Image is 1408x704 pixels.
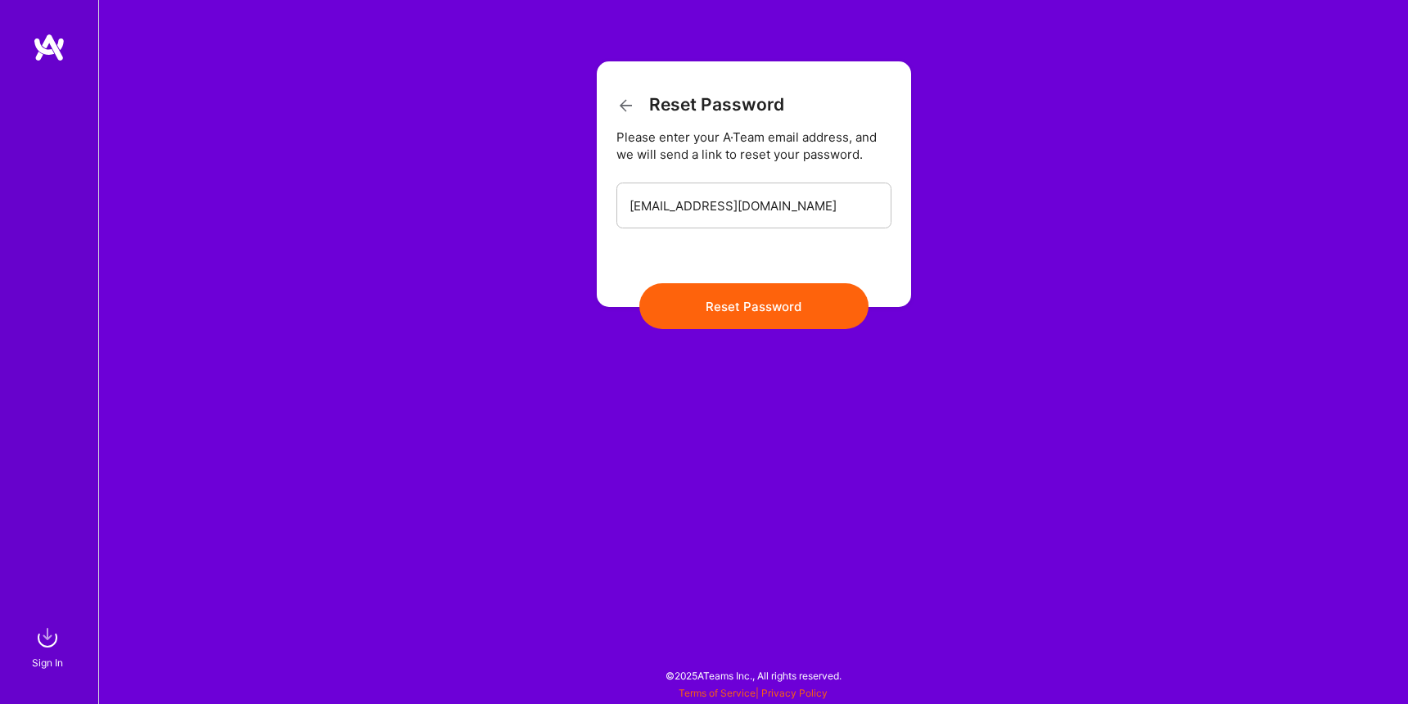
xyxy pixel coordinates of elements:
[33,33,65,62] img: logo
[630,185,878,227] input: Email...
[32,654,63,671] div: Sign In
[616,96,636,115] i: icon ArrowBack
[34,621,64,671] a: sign inSign In
[616,94,784,115] h3: Reset Password
[31,621,64,654] img: sign in
[679,687,828,699] span: |
[761,687,828,699] a: Privacy Policy
[639,283,869,329] button: Reset Password
[98,655,1408,696] div: © 2025 ATeams Inc., All rights reserved.
[616,129,891,163] div: Please enter your A·Team email address, and we will send a link to reset your password.
[679,687,756,699] a: Terms of Service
